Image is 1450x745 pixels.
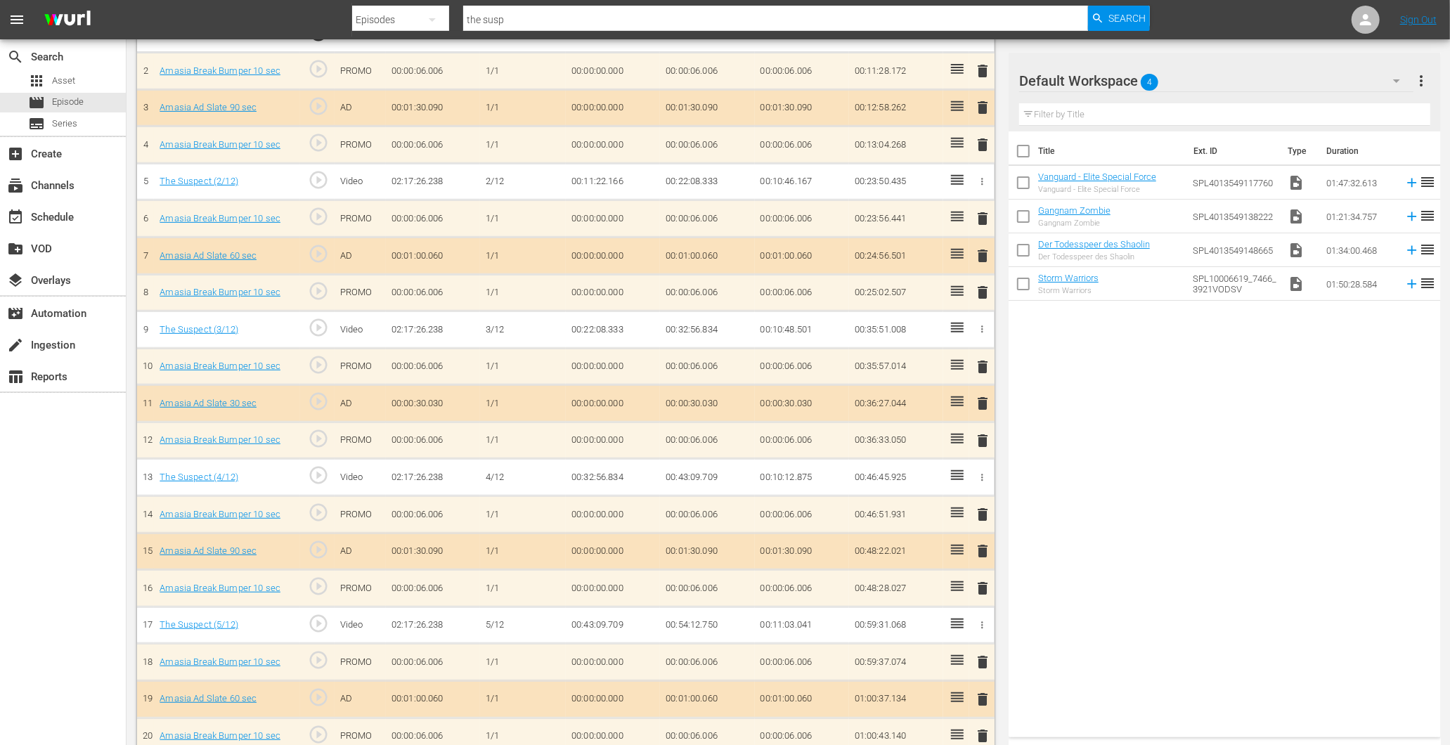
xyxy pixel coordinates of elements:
[975,284,992,301] span: delete
[566,348,660,385] td: 00:00:00.000
[660,496,754,533] td: 00:00:06.006
[386,89,480,127] td: 00:01:30.090
[335,200,386,238] td: PROMO
[1404,175,1420,190] svg: Add to Episode
[755,607,849,644] td: 00:11:03.041
[849,422,943,459] td: 00:36:33.050
[335,459,386,496] td: Video
[160,619,238,630] a: The Suspect (5/12)
[7,337,24,354] span: Ingestion
[975,98,992,118] button: delete
[335,680,386,718] td: AD
[308,132,329,153] span: play_circle_outline
[1185,131,1279,171] th: Ext. ID
[660,311,754,349] td: 00:32:56.834
[8,11,25,28] span: menu
[308,243,329,264] span: play_circle_outline
[755,274,849,311] td: 00:00:06.006
[660,459,754,496] td: 00:43:09.709
[137,459,154,496] td: 13
[52,117,77,131] span: Series
[137,348,154,385] td: 10
[308,576,329,597] span: play_circle_outline
[308,502,329,523] span: play_circle_outline
[849,127,943,164] td: 00:13:04.268
[137,163,154,200] td: 5
[566,533,660,570] td: 00:00:00.000
[849,533,943,570] td: 00:48:22.021
[660,200,754,238] td: 00:00:06.006
[480,238,566,275] td: 1/1
[335,644,386,681] td: PROMO
[386,163,480,200] td: 02:17:26.238
[755,385,849,422] td: 00:00:30.030
[137,496,154,533] td: 14
[386,127,480,164] td: 00:00:06.006
[160,287,280,297] a: Amasia Break Bumper 10 sec
[335,422,386,459] td: PROMO
[755,311,849,349] td: 00:10:48.501
[660,274,754,311] td: 00:00:06.006
[308,317,329,338] span: play_circle_outline
[480,311,566,349] td: 3/12
[7,240,24,257] span: VOD
[137,607,154,644] td: 17
[480,644,566,681] td: 1/1
[7,272,24,289] span: Overlays
[1187,200,1283,233] td: SPL4013549138222
[480,53,566,90] td: 1/1
[1420,207,1437,224] span: reorder
[335,127,386,164] td: PROMO
[335,348,386,385] td: PROMO
[1038,131,1185,171] th: Title
[975,541,992,562] button: delete
[849,53,943,90] td: 00:11:28.172
[755,53,849,90] td: 00:00:06.006
[975,727,992,744] span: delete
[386,459,480,496] td: 02:17:26.238
[660,680,754,718] td: 00:01:00.060
[1321,267,1399,301] td: 01:50:28.584
[160,176,238,186] a: The Suspect (2/12)
[480,680,566,718] td: 1/1
[335,238,386,275] td: AD
[755,533,849,570] td: 00:01:30.090
[566,200,660,238] td: 00:00:00.000
[386,422,480,459] td: 00:00:06.006
[160,656,280,667] a: Amasia Break Bumper 10 sec
[137,533,154,570] td: 15
[849,200,943,238] td: 00:23:56.441
[975,543,992,559] span: delete
[1321,166,1399,200] td: 01:47:32.613
[386,311,480,349] td: 02:17:26.238
[755,200,849,238] td: 00:00:06.006
[660,127,754,164] td: 00:00:06.006
[335,570,386,607] td: PROMO
[1187,267,1283,301] td: SPL10006619_7466_3921VODSV
[480,459,566,496] td: 4/12
[1288,242,1305,259] span: Video
[975,247,992,264] span: delete
[137,644,154,681] td: 18
[386,607,480,644] td: 02:17:26.238
[7,305,24,322] span: Automation
[1038,171,1156,182] a: Vanguard - Elite Special Force
[386,53,480,90] td: 00:00:06.006
[660,89,754,127] td: 00:01:30.090
[566,238,660,275] td: 00:00:00.000
[1038,252,1150,261] div: Der Todesspeer des Shaolin
[566,385,660,422] td: 00:00:00.000
[755,348,849,385] td: 00:00:06.006
[566,607,660,644] td: 00:43:09.709
[566,311,660,349] td: 00:22:08.333
[660,238,754,275] td: 00:01:00.060
[660,348,754,385] td: 00:00:06.006
[1187,166,1283,200] td: SPL4013549117760
[160,583,280,593] a: Amasia Break Bumper 10 sec
[308,206,329,227] span: play_circle_outline
[1088,6,1150,31] button: Search
[975,99,992,116] span: delete
[1413,72,1430,89] span: more_vert
[975,578,992,599] button: delete
[480,348,566,385] td: 1/1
